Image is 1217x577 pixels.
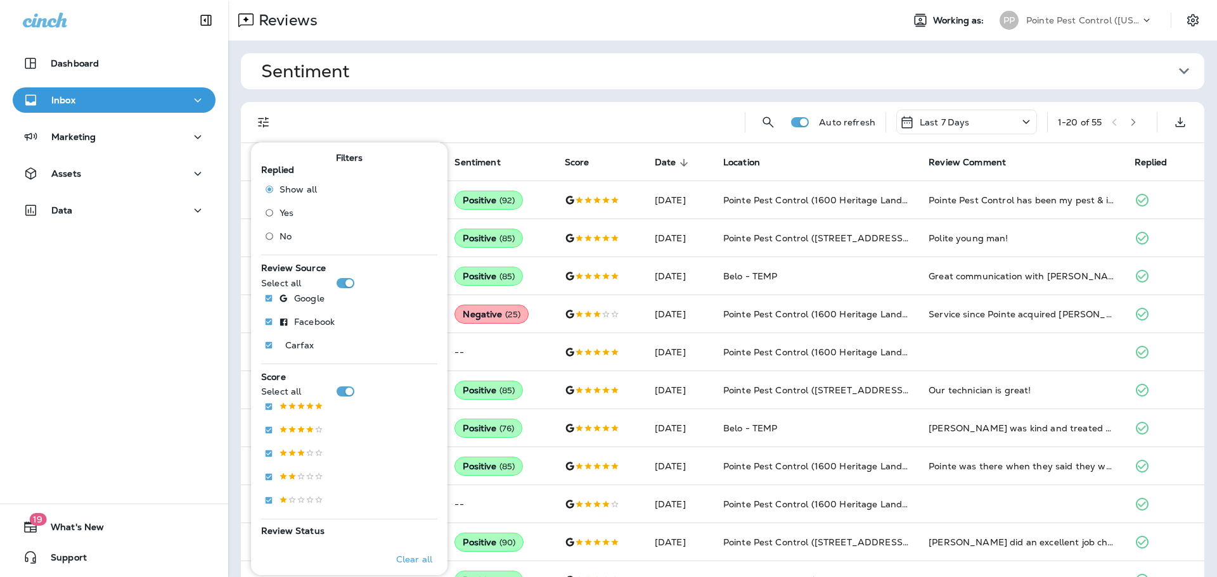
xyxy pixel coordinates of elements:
td: [DATE] [645,257,713,295]
span: What's New [38,522,104,537]
td: [DATE] [645,295,713,333]
p: Last 7 Days [920,117,970,127]
p: Select all [261,278,301,288]
div: Positive [454,381,523,400]
span: ( 85 ) [499,385,515,396]
span: Belo - TEMP [723,422,778,434]
div: Positive [454,267,523,286]
p: Inbox [51,95,75,105]
div: Negative [454,305,529,324]
div: David did an excellent job checking for a bed bug infestation. He was very thorough. [929,536,1114,548]
p: Select all [261,386,301,396]
span: Working as: [933,15,987,26]
span: Pointe Pest Control ([STREET_ADDRESS]) [723,384,909,396]
td: [DATE] [645,409,713,447]
div: Positive [454,533,524,552]
span: Replied [1135,157,1168,168]
p: Data [51,205,73,215]
div: Matthew was kind and treated everything I asked for. [929,422,1114,434]
td: [DATE] [645,447,713,485]
span: Filters [336,153,363,163]
p: Assets [51,168,81,179]
p: Carfax [285,340,314,350]
span: ( 85 ) [499,461,515,472]
button: Settings [1182,9,1204,32]
td: [DATE] [645,333,713,371]
div: Positive [454,229,523,248]
button: Filters [251,110,276,135]
span: Pointe Pest Control (1600 Heritage Landing suite 212j) [723,498,962,510]
button: 19What's New [13,514,216,540]
span: Score [565,157,589,168]
div: Pointe was there when they said they would be and very thorough! [929,460,1114,472]
button: Support [13,545,216,570]
span: Pointe Pest Control (1600 Heritage Landing suite 212j) [723,346,962,358]
span: Yes [280,208,293,218]
span: Show all [280,184,317,194]
button: Collapse Sidebar [188,8,224,33]
div: Positive [454,457,523,476]
p: Reviews [254,11,318,30]
span: Review Status [261,525,325,536]
div: Positive [454,419,522,438]
span: ( 90 ) [499,537,516,548]
div: Service since Pointe acquired Mick’s has diminished. Although I have given your service the lock ... [929,308,1114,320]
div: Great communication with Mike. Very professional and friendly. Checked multiple places to look fo... [929,270,1114,282]
div: Polite young man! [929,232,1114,244]
p: Marketing [51,132,96,142]
button: Dashboard [13,51,216,76]
span: Review Comment [929,157,1022,168]
td: [DATE] [645,181,713,219]
button: Assets [13,161,216,186]
span: Date [655,157,693,168]
div: 1 - 20 of 55 [1058,117,1102,127]
span: Pointe Pest Control ([STREET_ADDRESS]) [723,536,909,548]
span: Sentiment [454,157,500,168]
span: ( 76 ) [499,423,515,434]
div: PP [1000,11,1019,30]
td: [DATE] [645,371,713,409]
button: Search Reviews [756,110,781,135]
p: Auto refresh [819,117,875,127]
button: Inbox [13,87,216,113]
span: Pointe Pest Control (1600 Heritage Landing suite 212j) [723,308,962,320]
span: No [280,231,292,241]
button: Clear all [391,543,437,575]
span: Pointe Pest Control (1600 Heritage Landing suite 212j) [723,194,962,206]
td: -- [444,485,554,523]
p: Google [294,293,325,303]
button: Export as CSV [1168,110,1193,135]
td: [DATE] [645,219,713,257]
span: Score [261,371,286,383]
span: Belo - TEMP [723,270,778,282]
div: Positive [454,191,523,210]
span: ( 25 ) [505,309,521,320]
span: Support [38,552,87,567]
span: Location [723,157,776,168]
span: Pointe Pest Control (1600 Heritage Landing suite 212j) [723,460,962,472]
button: Data [13,198,216,223]
span: ( 85 ) [499,233,515,244]
span: Replied [261,164,294,175]
span: Sentiment [454,157,517,168]
button: Marketing [13,124,216,149]
span: Review Comment [929,157,1006,168]
span: 19 [29,513,46,526]
span: Replied [1135,157,1184,168]
span: ( 92 ) [499,195,515,206]
span: ( 85 ) [499,271,515,282]
span: Pointe Pest Control ([STREET_ADDRESS]) [723,232,909,244]
td: [DATE] [645,523,713,561]
h1: Sentiment [261,61,349,82]
button: Sentiment [251,53,1214,89]
div: Filters [251,135,448,575]
div: Pointe Pest Control has been my pest & insect controller for over 5 years. Their services are rea... [929,194,1114,206]
p: Clear all [396,554,432,564]
span: Date [655,157,676,168]
td: [DATE] [645,485,713,523]
span: Location [723,157,760,168]
span: Review Source [261,262,326,274]
div: Our technician is great! [929,384,1114,396]
p: Dashboard [51,58,99,68]
p: Facebook [294,317,335,327]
